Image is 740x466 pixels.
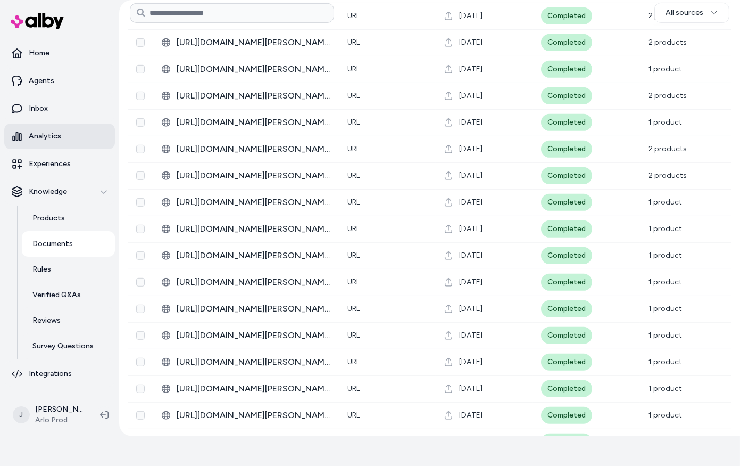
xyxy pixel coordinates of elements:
[177,329,330,342] span: [URL][DOMAIN_NAME][PERSON_NAME]
[13,406,30,423] span: J
[347,384,360,393] span: URL
[459,37,483,48] span: [DATE]
[136,305,145,313] button: Select row
[459,383,483,394] span: [DATE]
[162,223,330,235] div: Home_Security_System_Data_Sheet.pdf
[648,251,682,260] span: 1 product
[162,143,330,156] div: Arlo_All-in-One_Sensor_Product_Tour.html
[32,341,94,351] p: Survey Questions
[177,223,330,235] span: [URL][DOMAIN_NAME][PERSON_NAME][PERSON_NAME]
[347,144,360,153] span: URL
[6,398,92,432] button: J[PERSON_NAME]Arlo Prod
[541,407,592,424] div: Completed
[162,36,330,49] div: How_do_I_replace_the_battery_in_the_Arlo_All-in-One_Sensor.html
[541,354,592,371] div: Completed
[648,224,682,233] span: 1 product
[29,369,72,379] p: Integrations
[177,382,330,395] span: [URL][DOMAIN_NAME][PERSON_NAME]
[22,308,115,333] a: Reviews
[648,64,682,73] span: 1 product
[136,92,145,100] button: Select row
[347,38,360,47] span: URL
[541,167,592,184] div: Completed
[648,171,687,180] span: 2 products
[162,329,330,342] div: My_Arlo_Video_Doorbell_2nd_Generation_wasn't_found_during_setup_what_do_I_do.html
[32,239,73,249] p: Documents
[459,410,483,421] span: [DATE]
[541,141,592,158] div: Completed
[459,64,483,75] span: [DATE]
[162,436,330,448] div: How_to_change_Arlo_Chime_volume.html
[136,358,145,366] button: Select row
[4,96,115,121] a: Inbox
[162,356,330,369] div: How_to_troubleshoot_Arlo_Video_Doorbell_2nd_Generation_Offline.html
[347,91,360,100] span: URL
[4,151,115,177] a: Experiences
[648,357,682,366] span: 1 product
[29,103,48,114] p: Inbox
[459,357,483,367] span: [DATE]
[648,198,682,207] span: 1 product
[347,304,360,313] span: URL
[459,91,483,101] span: [DATE]
[347,331,360,340] span: URL
[648,384,682,393] span: 1 product
[162,169,330,182] div: What_does_the_button_on_the_Arlo_All-in-One_Sensor_do.html
[654,3,729,23] button: All sources
[541,300,592,317] div: Completed
[22,206,115,231] a: Products
[347,171,360,180] span: URL
[648,91,687,100] span: 2 products
[177,116,330,129] span: [URL][DOMAIN_NAME][PERSON_NAME]
[541,220,592,238] div: Completed
[32,315,61,326] p: Reviews
[177,196,330,209] span: [URL][DOMAIN_NAME][PERSON_NAME][PERSON_NAME][PHONE_NUMBER][DATE]
[541,434,592,451] div: Completed
[459,277,483,288] span: [DATE]
[459,224,483,234] span: [DATE]
[347,411,360,420] span: URL
[136,198,145,207] button: Select row
[136,38,145,47] button: Select row
[29,48,49,59] p: Home
[29,186,67,197] p: Knowledge
[177,36,330,49] span: [URL][DOMAIN_NAME][PERSON_NAME]
[22,257,115,282] a: Rules
[22,231,115,257] a: Documents
[4,179,115,205] button: Knowledge
[136,251,145,260] button: Select row
[136,171,145,180] button: Select row
[541,247,592,264] div: Completed
[22,333,115,359] a: Survey Questions
[541,274,592,291] div: Completed
[666,7,703,18] span: All sources
[648,304,682,313] span: 1 product
[459,304,483,314] span: [DATE]
[177,303,330,315] span: [URL][DOMAIN_NAME][PERSON_NAME]
[541,34,592,51] div: Completed
[136,65,145,73] button: Select row
[4,68,115,94] a: Agents
[459,117,483,128] span: [DATE]
[32,264,51,275] p: Rules
[136,145,145,153] button: Select row
[177,409,330,422] span: [URL][DOMAIN_NAME][PERSON_NAME]
[177,436,330,448] span: [URL][DOMAIN_NAME][PERSON_NAME]
[136,118,145,127] button: Select row
[541,87,592,104] div: Completed
[162,382,330,395] div: How_to_troubleshoot_Arlo_Video_Doorbell_2nd_Generation_battery_charging_issues.html
[648,38,687,47] span: 2 products
[347,357,360,366] span: URL
[162,63,330,76] div: What_is_Arlo_Total_Security.html
[177,356,330,369] span: [URL][DOMAIN_NAME][PERSON_NAME]
[459,144,483,154] span: [DATE]
[177,143,330,156] span: [URL][DOMAIN_NAME][PERSON_NAME]
[541,194,592,211] div: Completed
[136,278,145,287] button: Select row
[541,114,592,131] div: Completed
[648,144,687,153] span: 2 products
[136,331,145,340] button: Select row
[541,380,592,397] div: Completed
[347,277,360,287] span: URL
[162,276,330,289] div: Home_Security_System_Quick_Start_Guide.pdf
